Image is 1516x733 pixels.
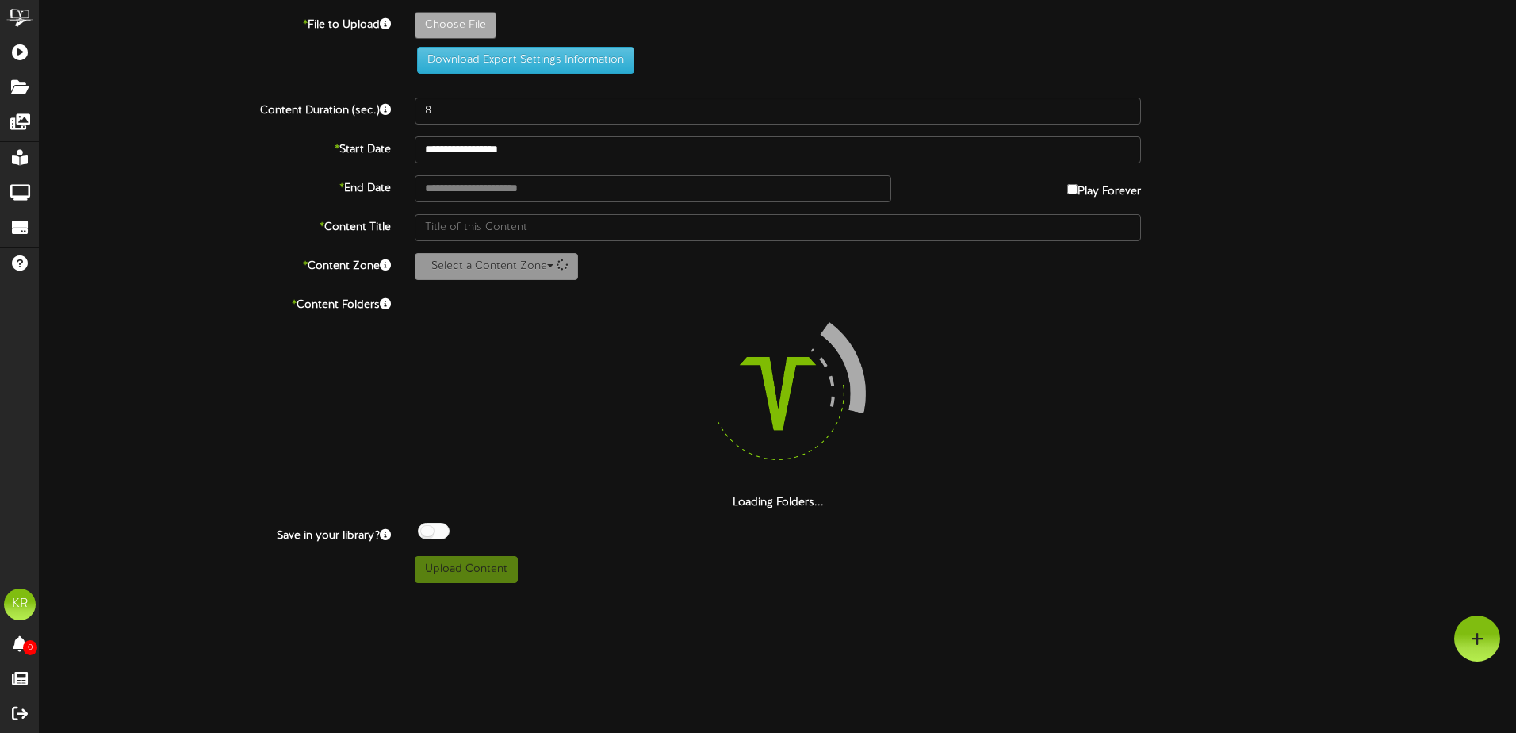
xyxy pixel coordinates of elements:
[28,136,403,158] label: Start Date
[28,98,403,119] label: Content Duration (sec.)
[415,556,518,583] button: Upload Content
[28,523,403,544] label: Save in your library?
[415,253,578,280] button: Select a Content Zone
[4,589,36,620] div: KR
[409,54,634,66] a: Download Export Settings Information
[733,497,824,508] strong: Loading Folders...
[28,253,403,274] label: Content Zone
[417,47,634,74] button: Download Export Settings Information
[28,12,403,33] label: File to Upload
[28,175,403,197] label: End Date
[28,214,403,236] label: Content Title
[676,292,879,495] img: loading-spinner-4.png
[23,640,37,655] span: 0
[1067,184,1078,194] input: Play Forever
[1067,175,1141,200] label: Play Forever
[415,214,1141,241] input: Title of this Content
[28,292,403,313] label: Content Folders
